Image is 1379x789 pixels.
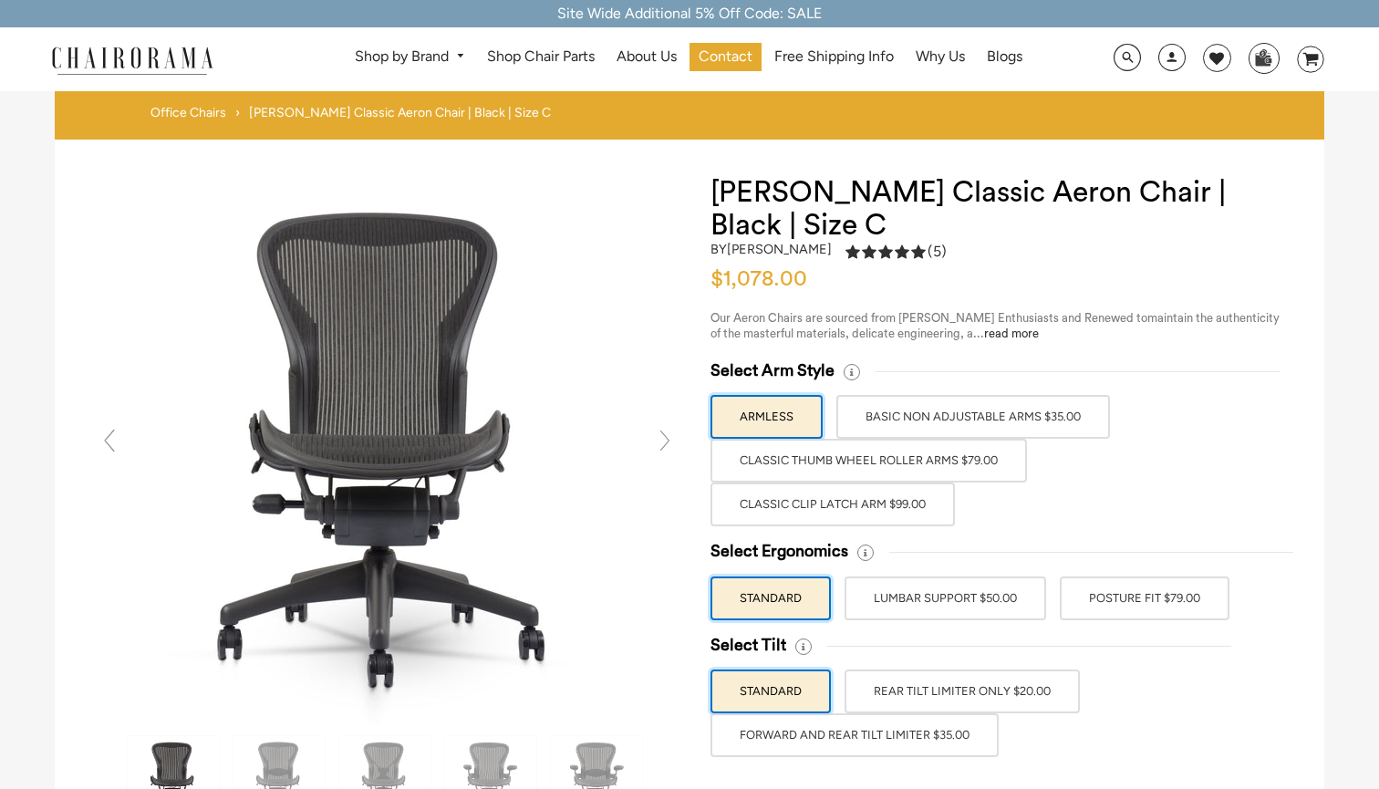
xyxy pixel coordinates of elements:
[845,242,947,266] a: 5.0 rating (5 votes)
[689,43,762,71] a: Contact
[487,47,595,67] span: Shop Chair Parts
[113,176,660,723] img: Herman Miller Classic Aeron Chair | Black | Size C - chairorama
[1060,576,1229,620] label: POSTURE FIT $79.00
[978,43,1032,71] a: Blogs
[836,395,1110,439] label: BASIC NON ADJUSTABLE ARMS $35.00
[346,43,474,71] a: Shop by Brand
[845,576,1046,620] label: LUMBAR SUPPORT $50.00
[916,47,965,67] span: Why Us
[928,243,947,262] span: (5)
[699,47,752,67] span: Contact
[774,47,894,67] span: Free Shipping Info
[710,483,955,526] label: Classic Clip Latch Arm $99.00
[710,268,816,290] span: $1,078.00
[987,47,1022,67] span: Blogs
[710,576,831,620] label: STANDARD
[710,670,831,713] label: STANDARD
[710,395,823,439] label: ARMLESS
[301,43,1075,77] nav: DesktopNavigation
[710,439,1027,483] label: Classic Thumb Wheel Roller Arms $79.00
[984,327,1039,339] a: read more
[710,176,1288,242] h1: [PERSON_NAME] Classic Aeron Chair | Black | Size C
[845,242,947,261] div: 5.0 rating (5 votes)
[727,241,832,257] a: [PERSON_NAME]
[607,43,686,71] a: About Us
[710,242,832,257] h2: by
[617,47,677,67] span: About Us
[478,43,604,71] a: Shop Chair Parts
[150,105,557,130] nav: breadcrumbs
[907,43,974,71] a: Why Us
[710,541,848,562] span: Select Ergonomics
[1249,44,1278,71] img: WhatsApp_Image_2024-07-12_at_16.23.01.webp
[710,312,1147,324] span: Our Aeron Chairs are sourced from [PERSON_NAME] Enthusiasts and Renewed to
[235,105,240,121] span: ›
[765,43,903,71] a: Free Shipping Info
[710,713,999,757] label: FORWARD AND REAR TILT LIMITER $35.00
[249,105,551,121] span: [PERSON_NAME] Classic Aeron Chair | Black | Size C
[710,635,786,656] span: Select Tilt
[41,44,223,76] img: chairorama
[845,670,1080,713] label: REAR TILT LIMITER ONLY $20.00
[113,440,660,457] a: Herman Miller Classic Aeron Chair | Black | Size C - chairorama
[150,105,226,121] a: Office Chairs
[710,360,835,381] span: Select Arm Style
